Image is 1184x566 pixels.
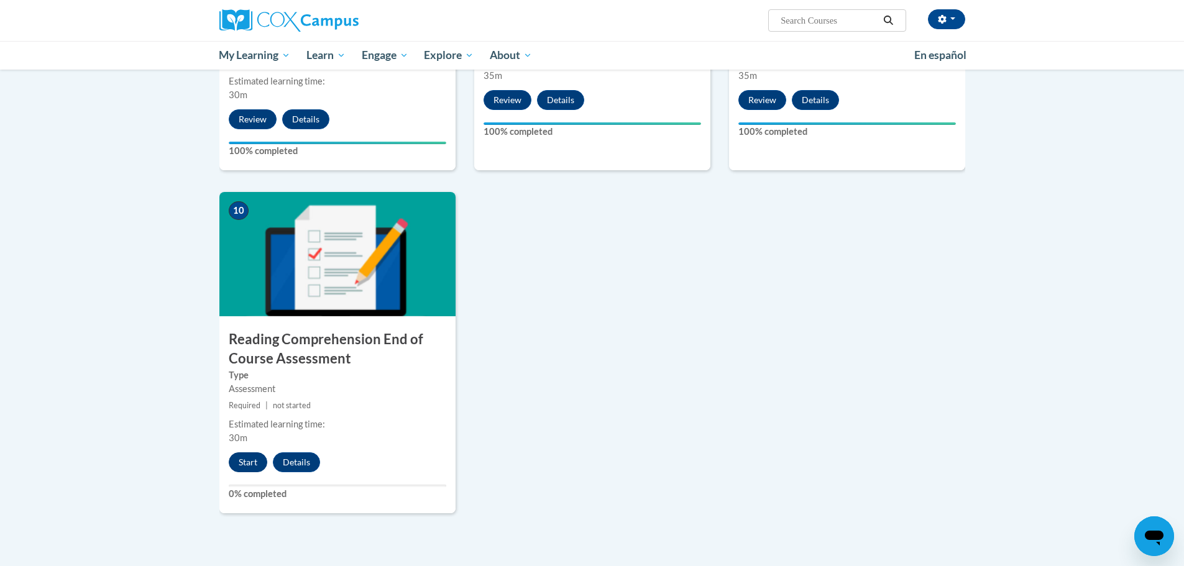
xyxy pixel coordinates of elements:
[229,401,260,410] span: Required
[416,41,482,70] a: Explore
[906,42,975,68] a: En español
[738,70,757,81] span: 35m
[229,487,446,501] label: 0% completed
[219,48,290,63] span: My Learning
[482,41,540,70] a: About
[229,382,446,396] div: Assessment
[779,13,879,28] input: Search Courses
[484,70,502,81] span: 35m
[914,48,966,62] span: En español
[229,368,446,382] label: Type
[879,13,897,28] button: Search
[229,75,446,88] div: Estimated learning time:
[298,41,354,70] a: Learn
[354,41,416,70] a: Engage
[484,125,701,139] label: 100% completed
[219,9,456,32] a: Cox Campus
[229,142,446,144] div: Your progress
[273,401,311,410] span: not started
[484,122,701,125] div: Your progress
[424,48,474,63] span: Explore
[362,48,408,63] span: Engage
[484,90,531,110] button: Review
[219,192,456,316] img: Course Image
[229,201,249,220] span: 10
[229,432,247,443] span: 30m
[229,89,247,100] span: 30m
[229,452,267,472] button: Start
[738,122,956,125] div: Your progress
[229,109,277,129] button: Review
[738,90,786,110] button: Review
[306,48,346,63] span: Learn
[219,9,359,32] img: Cox Campus
[537,90,584,110] button: Details
[201,41,984,70] div: Main menu
[265,401,268,410] span: |
[738,125,956,139] label: 100% completed
[211,41,299,70] a: My Learning
[273,452,320,472] button: Details
[792,90,839,110] button: Details
[219,330,456,368] h3: Reading Comprehension End of Course Assessment
[928,9,965,29] button: Account Settings
[1134,516,1174,556] iframe: Button to launch messaging window
[282,109,329,129] button: Details
[490,48,532,63] span: About
[229,418,446,431] div: Estimated learning time:
[229,144,446,158] label: 100% completed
